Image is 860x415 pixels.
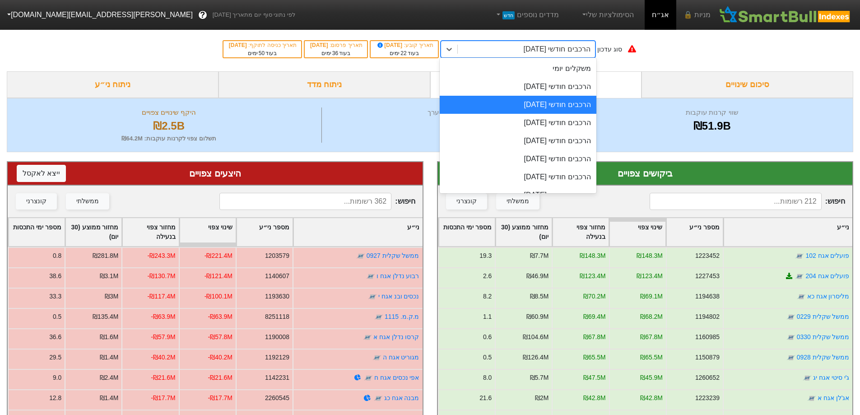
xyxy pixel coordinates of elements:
[803,373,812,382] img: tase link
[523,353,549,362] div: ₪126.4M
[378,293,419,300] a: נכסים ובנ אגח י
[366,272,375,281] img: tase link
[640,353,663,362] div: ₪65.5M
[583,373,605,382] div: ₪47.5M
[19,134,319,143] div: תשלום צפוי לקרנות עוקבות : ₪64.2M
[695,373,719,382] div: 1260652
[49,332,61,342] div: 36.6
[583,393,605,403] div: ₪42.8M
[786,333,795,342] img: tase link
[805,252,849,259] a: פועלים אגח 102
[26,196,46,206] div: קונצרני
[205,271,232,281] div: -₪121.4M
[483,373,491,382] div: 8.0
[205,292,232,301] div: -₪100.1M
[324,118,577,134] div: 574
[100,332,119,342] div: ₪1.6M
[535,393,549,403] div: ₪2M
[93,251,118,261] div: ₪281.8M
[637,251,662,261] div: ₪148.3M
[7,71,218,98] div: ניתוח ני״ע
[640,332,663,342] div: ₪67.8M
[148,292,176,301] div: -₪117.4M
[530,251,549,261] div: ₪7.7M
[208,332,232,342] div: -₪57.8M
[100,373,119,382] div: ₪2.4M
[640,393,663,403] div: ₪42.8M
[446,193,487,210] button: קונצרני
[818,394,849,401] a: אג'לן אגח א
[479,251,492,261] div: 19.3
[483,271,491,281] div: 2.6
[640,292,663,301] div: ₪69.1M
[695,251,719,261] div: 1223452
[49,271,61,281] div: 38.6
[640,373,663,382] div: ₪45.9M
[440,96,596,114] div: הרכבים חודשי [DATE]
[19,107,319,118] div: היקף שינויים צפויים
[309,41,363,49] div: תאריך פרסום :
[148,271,176,281] div: -₪130.7M
[49,292,61,301] div: 33.3
[364,373,373,382] img: tase link
[376,42,404,48] span: [DATE]
[718,6,853,24] img: SmartBull
[440,132,596,150] div: הרכבים חודשי [DATE]
[265,251,289,261] div: 1203579
[356,252,365,261] img: tase link
[205,251,232,261] div: -₪221.4M
[440,60,596,78] div: משקלים יומי
[265,393,289,403] div: 2260545
[374,374,419,381] a: אפי נכסים אגח ח
[530,292,549,301] div: ₪8.5M
[796,313,849,320] a: ממשל שקלית 0229
[786,312,795,322] img: tase link
[507,196,529,206] div: ממשלתי
[367,252,419,259] a: ממשל שקלית 0927
[229,42,248,48] span: [DATE]
[237,218,293,246] div: Toggle SortBy
[724,218,852,246] div: Toggle SortBy
[383,354,419,361] a: מגוריט אגח ה
[324,107,577,118] div: מספר ניירות ערך
[447,167,844,180] div: ביקושים צפויים
[218,71,430,98] div: ניתוח מדד
[796,333,849,340] a: ממשל שקלית 0330
[151,393,175,403] div: -₪17.7M
[807,394,816,403] img: tase link
[53,373,61,382] div: 9.0
[577,6,637,24] a: הסימולציות שלי
[483,312,491,322] div: 1.1
[265,332,289,342] div: 1190008
[496,218,552,246] div: Toggle SortBy
[265,271,289,281] div: 1140607
[695,292,719,301] div: 1194638
[440,78,596,96] div: הרכבים חודשי [DATE]
[208,312,232,322] div: -₪63.9M
[377,272,419,280] a: רבוע נדלן אגח ו
[265,373,289,382] div: 1142231
[456,196,477,206] div: קונצרני
[122,218,178,246] div: Toggle SortBy
[526,271,549,281] div: ₪46.9M
[796,292,805,301] img: tase link
[483,332,491,342] div: 0.6
[580,271,605,281] div: ₪123.4M
[483,292,491,301] div: 8.2
[439,218,495,246] div: Toggle SortBy
[213,10,295,19] span: לפי נתוני סוף יום מתאריך [DATE]
[310,42,330,48] span: [DATE]
[151,332,175,342] div: -₪57.9M
[496,193,539,210] button: ממשלתי
[16,193,57,210] button: קונצרני
[650,193,845,210] span: חיפוש :
[363,333,372,342] img: tase link
[372,353,381,362] img: tase link
[151,312,175,322] div: -₪63.9M
[105,292,118,301] div: ₪3M
[219,193,391,210] input: 362 רשומות...
[100,271,119,281] div: ₪3.1M
[65,218,121,246] div: Toggle SortBy
[642,71,853,98] div: סיכום שינויים
[309,49,363,57] div: בעוד ימים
